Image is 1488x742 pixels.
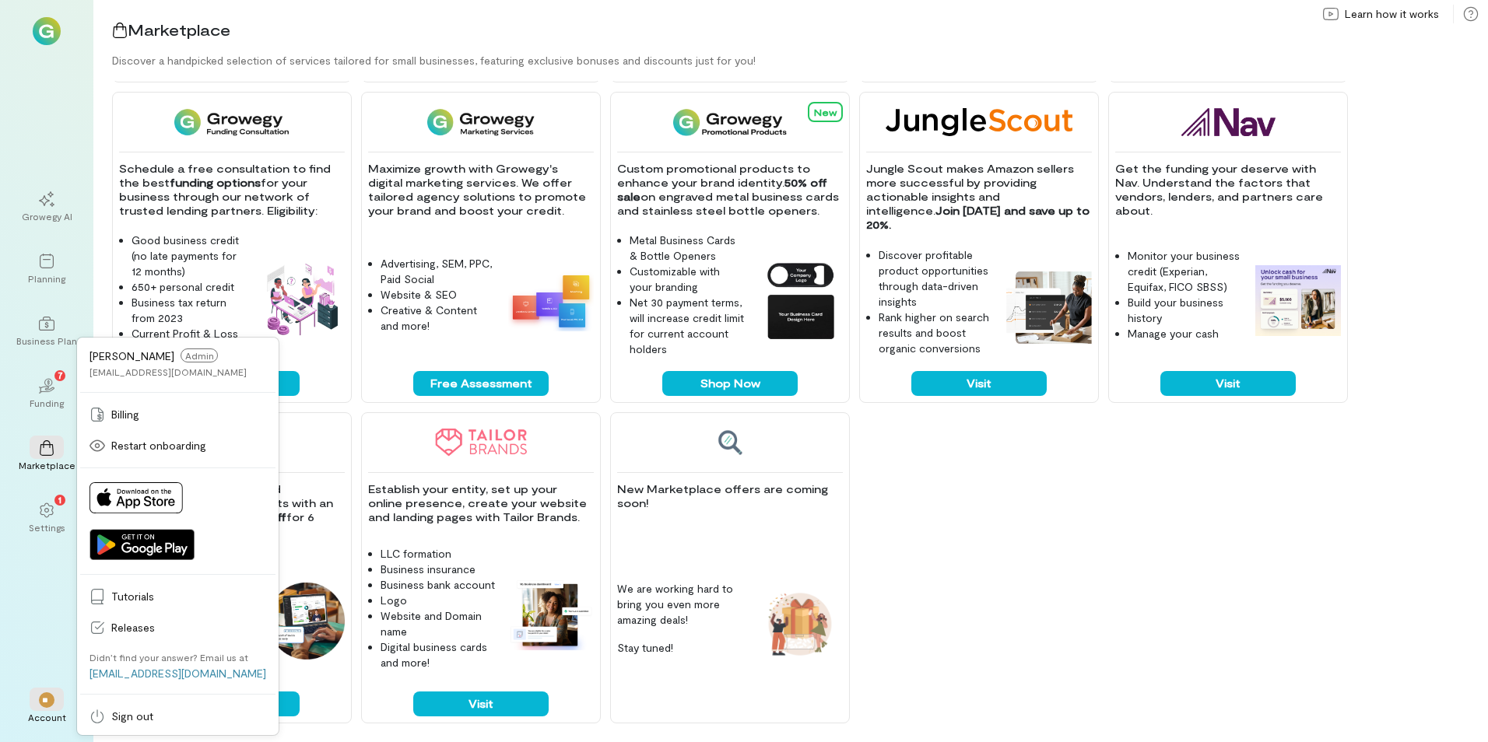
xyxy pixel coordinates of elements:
[673,108,788,136] img: Growegy Promo Products
[617,640,745,656] p: Stay tuned!
[259,257,345,343] img: Funding Consultation feature
[368,162,594,218] p: Maximize growth with Growegy's digital marketing services. We offer tailored agency solutions to ...
[29,521,65,534] div: Settings
[132,326,247,357] li: Current Profit & Loss and Bank Statements
[89,366,247,378] div: [EMAIL_ADDRESS][DOMAIN_NAME]
[911,371,1047,396] button: Visit
[58,492,61,506] span: 1
[119,162,345,218] p: Schedule a free consultation to find the best for your business through our network of trusted le...
[381,256,496,287] li: Advertising, SEM, PPC, Paid Social
[617,581,745,628] p: We are working hard to bring you even more amazing deals!
[381,287,496,303] li: Website & SEO
[866,162,1092,232] p: Jungle Scout makes Amazon sellers more successful by providing actionable insights and intelligence.
[1181,108,1276,136] img: Nav
[58,368,63,382] span: 7
[879,247,994,310] li: Discover profitable product opportunities through data-driven insights
[170,176,261,189] strong: funding options
[757,582,843,667] img: Coming soon feature
[427,108,535,136] img: Growegy - Marketing Services
[80,612,275,643] a: Releases
[508,578,594,651] img: Tailor Brands feature
[19,490,75,546] a: Settings
[132,233,247,279] li: Good business credit (no late payments for 12 months)
[28,272,65,285] div: Planning
[381,303,496,334] li: Creative & Content and more!
[814,107,837,117] span: New
[368,482,594,524] p: Establish your entity, set up your online presence, create your website and landing pages with Ta...
[111,438,266,453] span: Restart onboarding
[866,204,1093,231] strong: Join [DATE] and save up to 20%.
[630,233,745,264] li: Metal Business Cards & Bottle Openers
[111,589,266,604] span: Tutorials
[1115,162,1341,218] p: Get the funding your deserve with Nav. Understand the factors that vendors, lenders, and partners...
[89,529,195,560] img: Get it on Google Play
[19,179,75,235] a: Growegy AI
[89,667,266,680] a: [EMAIL_ADDRESS][DOMAIN_NAME]
[1128,326,1243,341] li: Manage your cash
[1255,265,1341,337] img: Nav feature
[89,651,248,663] div: Didn’t find your answer? Email us at
[128,20,230,39] span: Marketplace
[617,482,843,510] p: New Marketplace offers are coming soon!
[111,407,266,422] span: Billing
[89,349,174,362] span: [PERSON_NAME]
[381,593,496,608] li: Logo
[89,482,183,513] img: Download on App Store
[28,711,66,723] div: Account
[80,430,275,461] a: Restart onboarding
[259,583,345,660] img: QuickBooks feature
[435,429,527,457] img: Tailor Brands
[30,397,64,409] div: Funding
[19,428,75,484] a: Marketplace
[80,581,275,612] a: Tutorials
[381,562,496,577] li: Business insurance
[132,295,247,326] li: Business tax return from 2023
[1345,6,1439,22] span: Learn how it works
[381,577,496,593] li: Business bank account
[1128,248,1243,295] li: Monitor your business credit (Experian, Equifax, FICO SBSS)
[1160,371,1296,396] button: Visit
[757,257,843,343] img: Growegy Promo Products feature
[19,303,75,359] a: Business Plan
[381,608,496,639] li: Website and Domain name
[1006,271,1092,344] img: Jungle Scout feature
[112,53,1488,68] div: Discover a handpicked selection of services tailored for small businesses, featuring exclusive bo...
[19,366,75,422] a: Funding
[19,459,75,471] div: Marketplace
[174,108,289,136] img: Funding Consultation
[630,295,745,357] li: Net 30 payment terms, will increase credit limit for current account holders
[19,241,75,297] a: Planning
[617,162,843,218] p: Custom promotional products to enhance your brand identity. on engraved metal business cards and ...
[1128,295,1243,326] li: Build your business history
[413,691,549,716] button: Visit
[111,709,266,724] span: Sign out
[617,176,830,203] strong: 50% off sale
[508,270,594,331] img: Growegy - Marketing Services feature
[80,399,275,430] a: Billing
[717,429,743,457] img: Coming soon
[630,264,745,295] li: Customizable with your branding
[381,639,496,670] li: Digital business cards and more!
[413,371,549,396] button: Free Assessment
[886,108,1072,136] img: Jungle Scout
[879,310,994,356] li: Rank higher on search results and boost organic conversions
[16,334,77,347] div: Business Plan
[181,348,218,362] span: Admin
[381,546,496,562] li: LLC formation
[662,371,798,396] button: Shop Now
[80,701,275,732] a: Sign out
[22,210,72,222] div: Growegy AI
[111,620,266,635] span: Releases
[132,279,247,295] li: 650+ personal credit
